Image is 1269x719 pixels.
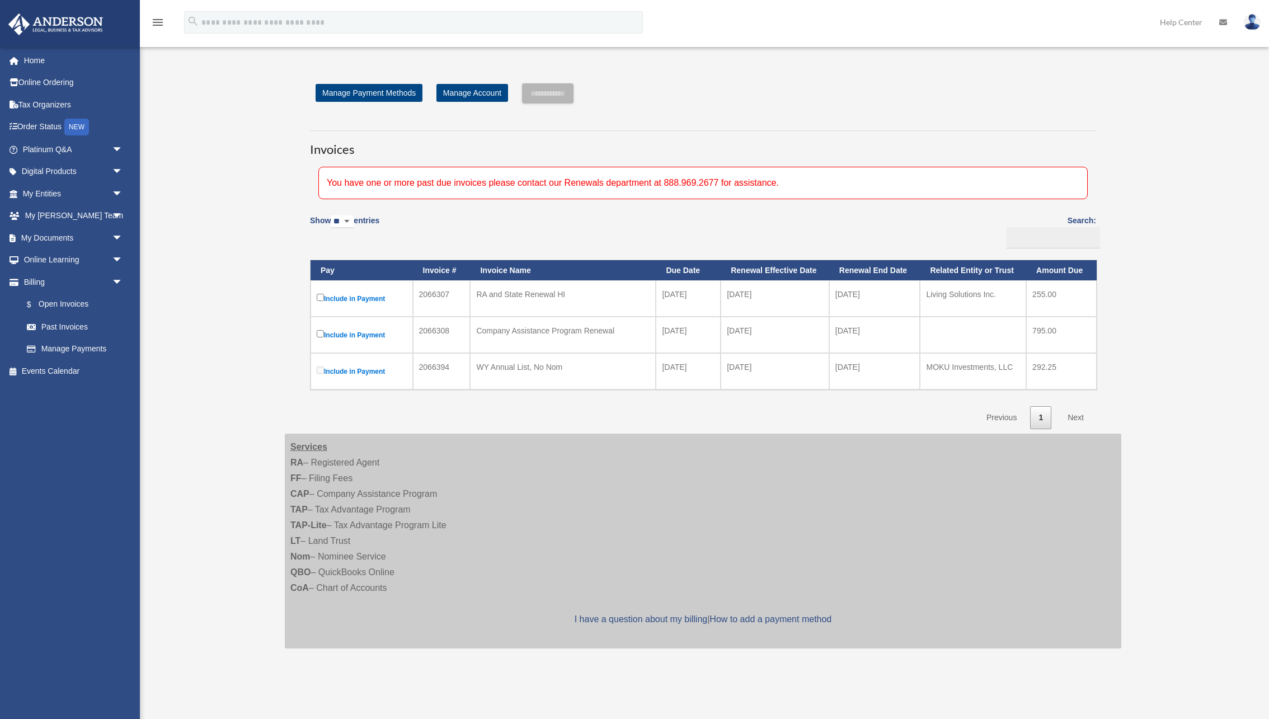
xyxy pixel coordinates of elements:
strong: LT [290,536,300,546]
a: Previous [978,406,1025,429]
input: Include in Payment [317,366,324,374]
td: Living Solutions Inc. [920,280,1026,317]
td: [DATE] [656,317,721,353]
i: menu [151,16,164,29]
a: Manage Account [436,84,508,102]
input: Include in Payment [317,294,324,301]
a: Manage Payments [16,338,134,360]
img: Anderson Advisors Platinum Portal [5,13,106,35]
div: NEW [64,119,89,135]
td: MOKU Investments, LLC [920,353,1026,389]
h3: Invoices [310,130,1096,158]
th: Invoice Name: activate to sort column ascending [470,260,656,281]
a: My [PERSON_NAME] Teamarrow_drop_down [8,205,140,227]
td: 255.00 [1026,280,1097,317]
th: Amount Due: activate to sort column ascending [1026,260,1097,281]
th: Pay: activate to sort column descending [311,260,413,281]
strong: QBO [290,567,311,577]
th: Due Date: activate to sort column ascending [656,260,721,281]
strong: CoA [290,583,309,593]
td: [DATE] [656,353,721,389]
span: arrow_drop_down [112,249,134,272]
a: menu [151,20,164,29]
a: Events Calendar [8,360,140,382]
div: RA and State Renewal HI [476,286,650,302]
input: Include in Payment [317,330,324,337]
a: Online Learningarrow_drop_down [8,249,140,271]
div: WY Annual List, No Nom [476,359,650,375]
a: My Documentsarrow_drop_down [8,227,140,249]
span: arrow_drop_down [112,161,134,184]
th: Renewal Effective Date: activate to sort column ascending [721,260,829,281]
span: arrow_drop_down [112,138,134,161]
td: [DATE] [721,353,829,389]
span: arrow_drop_down [112,271,134,294]
td: [DATE] [721,280,829,317]
th: Related Entity or Trust: activate to sort column ascending [920,260,1026,281]
td: [DATE] [829,280,920,317]
td: [DATE] [829,317,920,353]
span: arrow_drop_down [112,182,134,205]
input: Search: [1007,227,1100,248]
a: I have a question about my billing [575,614,707,624]
strong: Nom [290,552,311,561]
label: Search: [1003,214,1096,248]
a: Billingarrow_drop_down [8,271,134,293]
a: 1 [1030,406,1051,429]
a: Digital Productsarrow_drop_down [8,161,140,183]
strong: CAP [290,489,309,499]
strong: TAP-Lite [290,520,327,530]
a: Home [8,49,140,72]
td: 2066394 [413,353,471,389]
td: 2066308 [413,317,471,353]
span: arrow_drop_down [112,227,134,250]
select: Showentries [331,215,354,228]
th: Invoice #: activate to sort column ascending [413,260,471,281]
p: | [290,612,1116,627]
a: Tax Organizers [8,93,140,116]
img: User Pic [1244,14,1261,30]
a: Order StatusNEW [8,116,140,139]
a: How to add a payment method [709,614,831,624]
span: $ [33,298,39,312]
td: 795.00 [1026,317,1097,353]
th: Renewal End Date: activate to sort column ascending [829,260,920,281]
td: 292.25 [1026,353,1097,389]
a: Online Ordering [8,72,140,94]
label: Show entries [310,214,379,239]
td: [DATE] [721,317,829,353]
div: – Registered Agent – Filing Fees – Company Assistance Program – Tax Advantage Program – Tax Advan... [285,434,1121,648]
strong: TAP [290,505,308,514]
a: Next [1059,406,1092,429]
td: [DATE] [656,280,721,317]
a: Platinum Q&Aarrow_drop_down [8,138,140,161]
a: Manage Payment Methods [316,84,422,102]
label: Include in Payment [317,292,407,306]
strong: RA [290,458,303,467]
a: My Entitiesarrow_drop_down [8,182,140,205]
i: search [187,15,199,27]
td: 2066307 [413,280,471,317]
td: [DATE] [829,353,920,389]
label: Include in Payment [317,328,407,342]
label: Include in Payment [317,364,407,378]
a: $Open Invoices [16,293,129,316]
div: You have one or more past due invoices please contact our Renewals department at 888.969.2677 for... [318,167,1088,199]
span: arrow_drop_down [112,205,134,228]
strong: Services [290,442,327,452]
strong: FF [290,473,302,483]
a: Past Invoices [16,316,134,338]
div: Company Assistance Program Renewal [476,323,650,339]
